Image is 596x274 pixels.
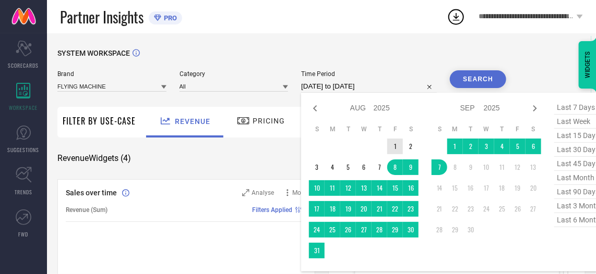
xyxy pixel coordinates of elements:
th: Thursday [372,125,387,133]
td: Sun Aug 17 2025 [309,201,325,217]
th: Friday [387,125,403,133]
td: Sun Sep 21 2025 [432,201,447,217]
td: Tue Sep 09 2025 [463,159,479,175]
input: Select time period [301,80,437,93]
th: Tuesday [463,125,479,133]
th: Sunday [309,125,325,133]
span: Sales over time [66,189,117,197]
span: Filter By Use-Case [63,115,136,127]
th: Tuesday [340,125,356,133]
span: Brand [57,70,166,78]
td: Wed Sep 24 2025 [479,201,494,217]
td: Sun Sep 14 2025 [432,180,447,196]
td: Sat Sep 06 2025 [526,139,541,154]
td: Thu Aug 28 2025 [372,222,387,238]
span: Pricing [253,117,285,125]
span: SYSTEM WORKSPACE [57,49,130,57]
td: Tue Sep 16 2025 [463,180,479,196]
span: SCORECARDS [8,61,39,69]
td: Sat Aug 09 2025 [403,159,419,175]
td: Wed Aug 27 2025 [356,222,372,238]
span: Revenue [175,117,210,126]
td: Fri Aug 15 2025 [387,180,403,196]
td: Thu Aug 21 2025 [372,201,387,217]
td: Sun Aug 31 2025 [309,243,325,258]
td: Sun Sep 28 2025 [432,222,447,238]
th: Saturday [403,125,419,133]
td: Sat Sep 20 2025 [526,180,541,196]
td: Tue Sep 30 2025 [463,222,479,238]
span: PRO [161,14,177,22]
td: Fri Sep 19 2025 [510,180,526,196]
span: TRENDS [15,188,32,196]
svg: Zoom [242,189,249,196]
th: Thursday [494,125,510,133]
div: Open download list [447,7,466,26]
div: Previous month [309,102,321,115]
span: Category [180,70,289,78]
th: Saturday [526,125,541,133]
th: Wednesday [356,125,372,133]
td: Thu Sep 11 2025 [494,159,510,175]
td: Tue Sep 02 2025 [463,139,479,154]
td: Fri Aug 01 2025 [387,139,403,154]
button: Search [450,70,506,88]
td: Thu Aug 14 2025 [372,180,387,196]
td: Tue Aug 05 2025 [340,159,356,175]
td: Wed Aug 13 2025 [356,180,372,196]
td: Sun Aug 03 2025 [309,159,325,175]
td: Sat Aug 23 2025 [403,201,419,217]
th: Sunday [432,125,447,133]
td: Tue Aug 26 2025 [340,222,356,238]
td: Wed Aug 20 2025 [356,201,372,217]
td: Fri Sep 26 2025 [510,201,526,217]
td: Mon Aug 18 2025 [325,201,340,217]
span: SUGGESTIONS [8,146,40,154]
td: Fri Aug 29 2025 [387,222,403,238]
th: Monday [325,125,340,133]
td: Thu Aug 07 2025 [372,159,387,175]
td: Wed Sep 17 2025 [479,180,494,196]
span: Revenue Widgets ( 4 ) [57,153,131,164]
td: Wed Sep 10 2025 [479,159,494,175]
td: Fri Sep 12 2025 [510,159,526,175]
th: Wednesday [479,125,494,133]
span: Filters Applied [253,206,293,214]
span: Analyse [252,189,275,196]
td: Tue Sep 23 2025 [463,201,479,217]
td: Thu Sep 25 2025 [494,201,510,217]
td: Sat Sep 27 2025 [526,201,541,217]
td: Mon Aug 04 2025 [325,159,340,175]
td: Mon Sep 22 2025 [447,201,463,217]
span: WORKSPACE [9,104,38,111]
div: Next month [529,102,541,115]
th: Monday [447,125,463,133]
td: Fri Sep 05 2025 [510,139,526,154]
td: Sun Aug 10 2025 [309,180,325,196]
td: Fri Aug 22 2025 [387,201,403,217]
td: Wed Sep 03 2025 [479,139,494,154]
td: Sat Aug 02 2025 [403,139,419,154]
td: Tue Aug 19 2025 [340,201,356,217]
span: FWD [19,230,29,238]
td: Thu Sep 04 2025 [494,139,510,154]
td: Sat Aug 16 2025 [403,180,419,196]
td: Thu Sep 18 2025 [494,180,510,196]
td: Mon Sep 08 2025 [447,159,463,175]
td: Tue Aug 12 2025 [340,180,356,196]
td: Mon Sep 29 2025 [447,222,463,238]
span: Partner Insights [60,6,144,28]
span: Revenue (Sum) [66,206,108,214]
td: Sun Aug 24 2025 [309,222,325,238]
td: Fri Aug 08 2025 [387,159,403,175]
td: Mon Aug 11 2025 [325,180,340,196]
td: Mon Aug 25 2025 [325,222,340,238]
td: Sat Aug 30 2025 [403,222,419,238]
td: Sun Sep 07 2025 [432,159,447,175]
span: Time Period [301,70,437,78]
td: Mon Sep 15 2025 [447,180,463,196]
td: Sat Sep 13 2025 [526,159,541,175]
span: More [293,189,307,196]
td: Wed Aug 06 2025 [356,159,372,175]
td: Mon Sep 01 2025 [447,139,463,154]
